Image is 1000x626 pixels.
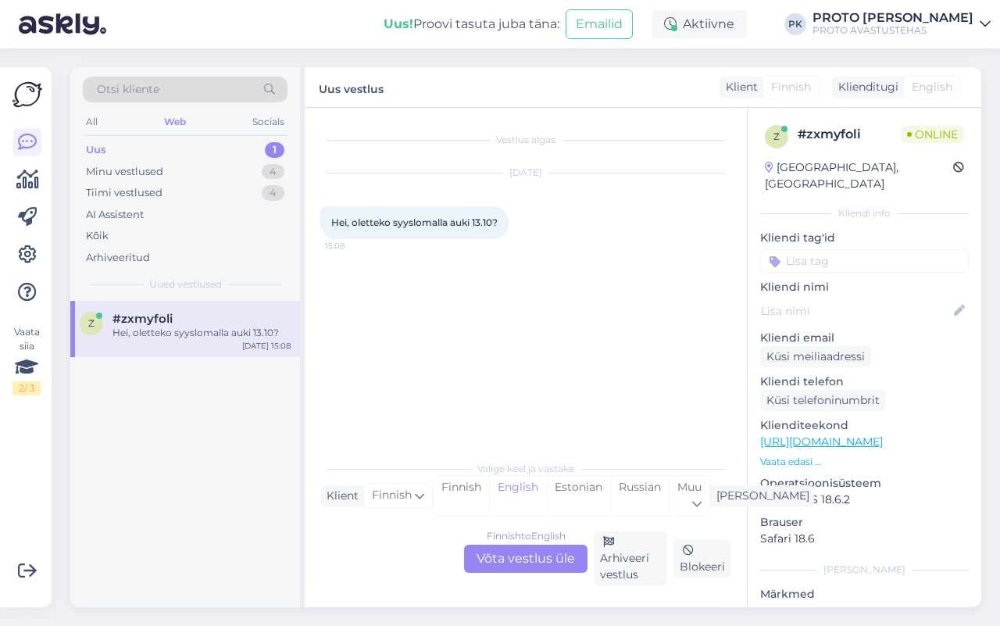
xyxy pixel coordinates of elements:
div: 2 / 3 [12,381,41,395]
a: [URL][DOMAIN_NAME] [760,435,883,449]
div: [PERSON_NAME] [710,488,809,504]
div: Uus [86,142,106,158]
span: #zxmyfoli [112,312,173,326]
a: PROTO [PERSON_NAME]PROTO AVASTUSTEHAS [812,12,991,37]
div: Russian [610,476,669,516]
span: English [912,79,952,95]
div: Aktiivne [652,10,747,38]
div: Estonian [546,476,610,516]
div: PK [784,13,806,35]
div: Klient [720,79,758,95]
div: Tiimi vestlused [86,185,162,201]
div: Kõik [86,228,109,244]
span: Hei, oletteko syyslomalla auki 13.10? [331,216,498,228]
p: Kliendi nimi [760,279,969,295]
div: Küsi telefoninumbrit [760,390,886,411]
div: Minu vestlused [86,164,163,180]
div: Blokeeri [673,540,731,578]
span: z [88,317,95,329]
b: Uus! [384,16,413,31]
span: z [773,131,780,142]
div: # zxmyfoli [798,125,901,144]
div: [DATE] [320,166,731,180]
p: Kliendi tag'id [760,230,969,246]
p: Kliendi email [760,330,969,346]
div: Arhiveeritud [86,250,150,266]
div: Valige keel ja vastake [320,462,731,476]
span: 15:08 [325,240,384,252]
div: PROTO AVASTUSTEHAS [812,24,973,37]
span: Finnish [771,79,811,95]
div: Klienditugi [832,79,898,95]
button: Emailid [566,9,633,39]
span: Finnish [372,487,412,504]
div: English [489,476,546,516]
span: Muu [677,480,702,494]
div: Hei, oletteko syyslomalla auki 13.10? [112,326,291,340]
div: Web [161,112,189,132]
div: Finnish to English [487,529,566,543]
p: Märkmed [760,586,969,603]
p: Kliendi telefon [760,374,969,390]
div: 4 [262,164,284,180]
div: All [83,112,101,132]
div: PROTO [PERSON_NAME] [812,12,973,24]
div: Proovi tasuta juba täna: [384,15,559,34]
p: Brauser [760,514,969,531]
p: iPhone OS 18.6.2 [760,492,969,508]
label: Uus vestlus [319,77,384,98]
span: Uued vestlused [149,277,222,292]
div: Vestlus algas [320,133,731,147]
span: Online [901,126,964,143]
p: Operatsioonisüsteem [760,475,969,492]
div: [DATE] 15:08 [242,340,291,352]
div: AI Assistent [86,207,144,223]
div: 1 [265,142,284,158]
div: Finnish [434,476,489,516]
div: Kliendi info [760,206,969,220]
p: Safari 18.6 [760,531,969,547]
p: Klienditeekond [760,417,969,434]
div: Socials [249,112,287,132]
div: Võta vestlus üle [464,545,587,573]
div: 4 [262,185,284,201]
div: Vaata siia [12,325,41,395]
img: Askly Logo [12,80,42,109]
span: Otsi kliente [97,81,159,98]
div: Klient [320,488,359,504]
input: Lisa nimi [761,302,951,320]
div: Arhiveeri vestlus [594,531,667,585]
div: [PERSON_NAME] [760,563,969,577]
div: [GEOGRAPHIC_DATA], [GEOGRAPHIC_DATA] [765,159,953,192]
p: Vaata edasi ... [760,455,969,469]
div: Küsi meiliaadressi [760,346,871,367]
input: Lisa tag [760,249,969,273]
